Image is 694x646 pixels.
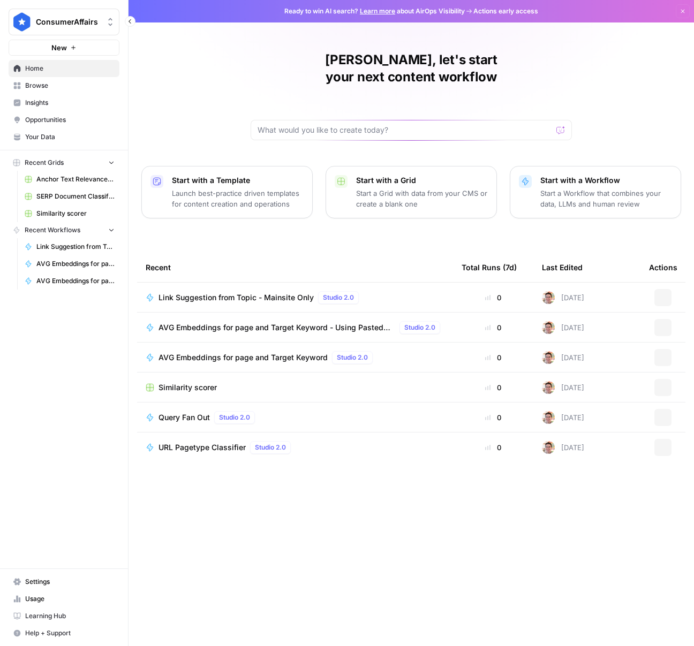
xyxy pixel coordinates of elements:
div: Actions [649,253,677,282]
a: Browse [9,77,119,94]
button: New [9,40,119,56]
div: 0 [462,352,525,363]
a: AVG Embeddings for page and Target KeywordStudio 2.0 [146,351,444,364]
p: Start a Grid with data from your CMS or create a blank one [356,188,488,209]
span: Insights [25,98,115,108]
span: AVG Embeddings for page and Target Keyword [36,259,115,269]
button: Recent Workflows [9,222,119,238]
a: AVG Embeddings for page and Target Keyword [20,255,119,272]
a: Home [9,60,119,77]
img: cligphsu63qclrxpa2fa18wddixk [542,441,555,454]
span: Recent Grids [25,158,64,168]
span: Link Suggestion from Topic - Mainsite Only [159,292,314,303]
a: SERP Document Classifier [20,188,119,205]
span: Anchor Text Relevance Audit [36,174,115,184]
img: cligphsu63qclrxpa2fa18wddixk [542,291,555,304]
span: SERP Document Classifier [36,192,115,201]
a: Link Suggestion from Topic - Mainsite Only [20,238,119,255]
span: Actions early access [473,6,538,16]
button: Workspace: ConsumerAffairs [9,9,119,35]
span: Opportunities [25,115,115,125]
button: Start with a WorkflowStart a Workflow that combines your data, LLMs and human review [510,166,681,218]
a: Usage [9,590,119,607]
div: 0 [462,412,525,423]
span: Your Data [25,132,115,142]
a: AVG Embeddings for page and Target Keyword - Using Pasted page contentStudio 2.0 [146,321,444,334]
span: Link Suggestion from Topic - Mainsite Only [36,242,115,252]
h1: [PERSON_NAME], let's start your next content workflow [251,51,572,86]
img: cligphsu63qclrxpa2fa18wddixk [542,351,555,364]
a: Opportunities [9,111,119,128]
div: [DATE] [542,411,584,424]
a: URL Pagetype ClassifierStudio 2.0 [146,441,444,454]
img: ConsumerAffairs Logo [12,12,32,32]
div: [DATE] [542,291,584,304]
div: [DATE] [542,441,584,454]
span: Studio 2.0 [323,293,354,302]
img: cligphsu63qclrxpa2fa18wddixk [542,411,555,424]
span: AVG Embeddings for page and Target Keyword - Using Pasted page content [159,322,395,333]
span: Studio 2.0 [219,413,250,422]
a: Link Suggestion from Topic - Mainsite OnlyStudio 2.0 [146,291,444,304]
a: Learn more [360,7,395,15]
a: Query Fan OutStudio 2.0 [146,411,444,424]
span: Learning Hub [25,611,115,621]
p: Start with a Template [172,175,304,186]
div: [DATE] [542,381,584,394]
p: Start with a Workflow [540,175,672,186]
span: Browse [25,81,115,90]
span: Similarity scorer [159,382,217,393]
button: Start with a GridStart a Grid with data from your CMS or create a blank one [326,166,497,218]
span: AVG Embeddings for page and Target Keyword [159,352,328,363]
button: Recent Grids [9,155,119,171]
div: 0 [462,292,525,303]
button: Help + Support [9,625,119,642]
span: Query Fan Out [159,412,210,423]
a: Learning Hub [9,607,119,625]
span: Home [25,64,115,73]
span: Similarity scorer [36,209,115,218]
div: 0 [462,442,525,453]
span: Ready to win AI search? about AirOps Visibility [284,6,465,16]
img: cligphsu63qclrxpa2fa18wddixk [542,381,555,394]
a: Your Data [9,128,119,146]
div: [DATE] [542,321,584,334]
a: Anchor Text Relevance Audit [20,171,119,188]
div: [DATE] [542,351,584,364]
div: Recent [146,253,444,282]
span: URL Pagetype Classifier [159,442,246,453]
span: Studio 2.0 [404,323,435,332]
a: AVG Embeddings for page and Target Keyword - Using Pasted page content [20,272,119,290]
span: Help + Support [25,628,115,638]
span: Usage [25,594,115,604]
span: Recent Workflows [25,225,80,235]
span: AVG Embeddings for page and Target Keyword - Using Pasted page content [36,276,115,286]
span: Settings [25,577,115,587]
span: New [51,42,67,53]
button: Start with a TemplateLaunch best-practice driven templates for content creation and operations [141,166,313,218]
div: Last Edited [542,253,583,282]
a: Settings [9,573,119,590]
a: Similarity scorer [20,205,119,222]
img: cligphsu63qclrxpa2fa18wddixk [542,321,555,334]
div: 0 [462,382,525,393]
p: Start with a Grid [356,175,488,186]
p: Start a Workflow that combines your data, LLMs and human review [540,188,672,209]
span: ConsumerAffairs [36,17,101,27]
span: Studio 2.0 [255,443,286,452]
span: Studio 2.0 [337,353,368,362]
a: Insights [9,94,119,111]
a: Similarity scorer [146,382,444,393]
div: Total Runs (7d) [462,253,517,282]
div: 0 [462,322,525,333]
input: What would you like to create today? [258,125,552,135]
p: Launch best-practice driven templates for content creation and operations [172,188,304,209]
